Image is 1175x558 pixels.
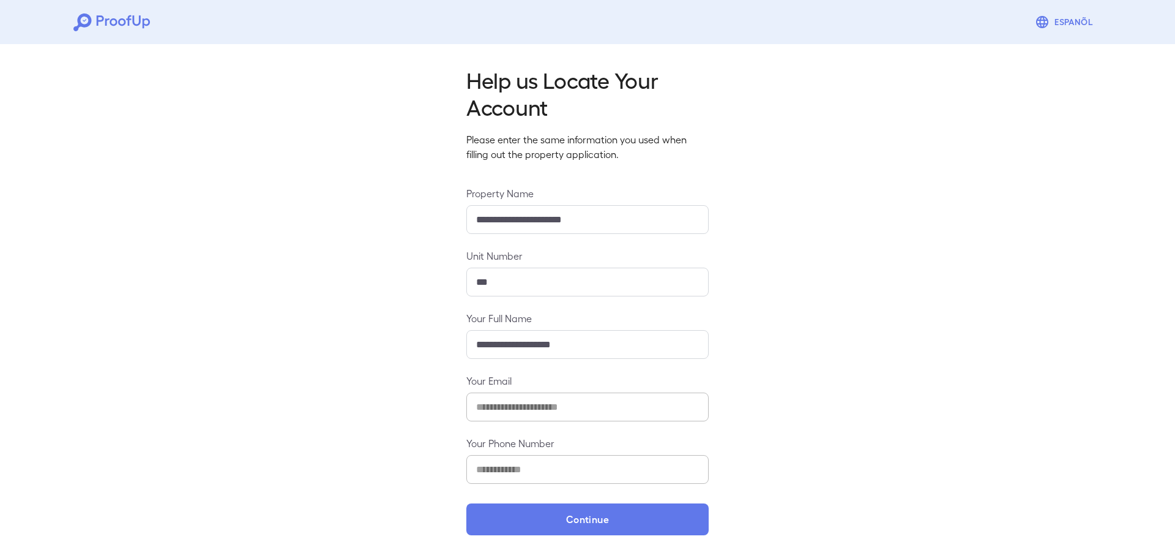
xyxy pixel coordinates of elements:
button: Continue [466,503,709,535]
label: Your Email [466,374,709,388]
label: Your Full Name [466,311,709,325]
h2: Help us Locate Your Account [466,66,709,120]
label: Property Name [466,186,709,200]
button: Espanõl [1030,10,1102,34]
label: Unit Number [466,249,709,263]
p: Please enter the same information you used when filling out the property application. [466,132,709,162]
label: Your Phone Number [466,436,709,450]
